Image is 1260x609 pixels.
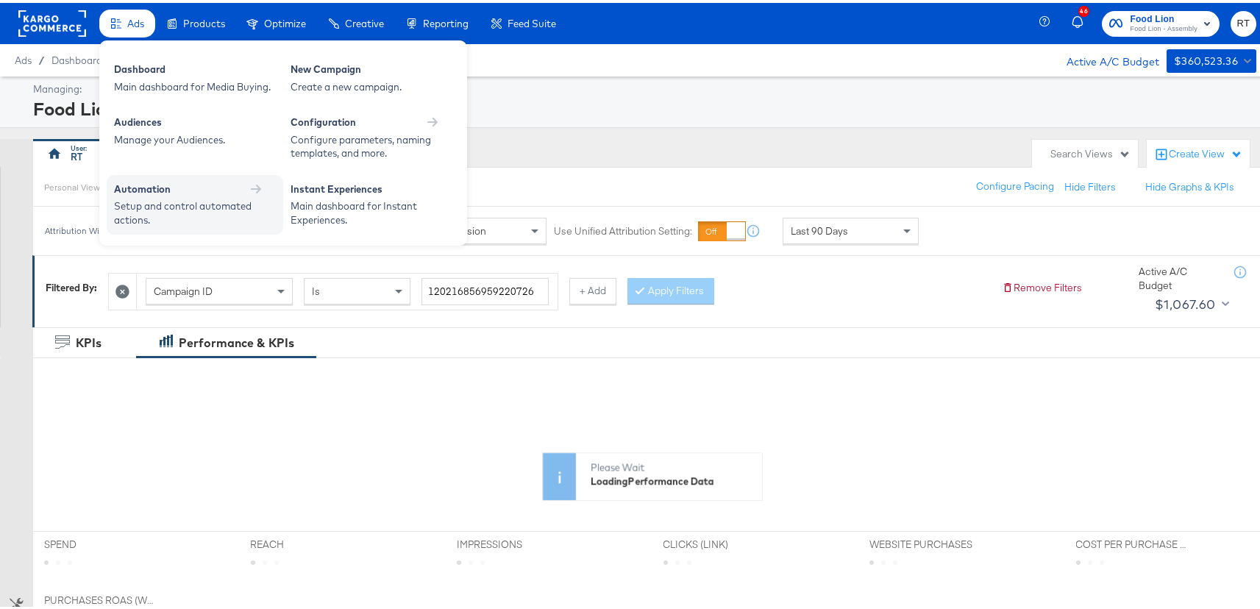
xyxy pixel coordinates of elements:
div: Active A/C Budget [1139,262,1220,289]
span: Optimize [264,15,306,26]
span: RT [1236,13,1250,29]
a: Dashboard [51,51,102,63]
span: / [32,51,51,63]
div: Managing: [33,79,1253,93]
span: Food Lion - Assembly [1130,21,1197,32]
button: $360,523.36 [1167,46,1256,70]
span: Food Lion [1130,9,1197,24]
button: RT [1231,8,1256,34]
label: Use Unified Attribution Setting: [554,221,692,235]
button: $1,067.60 [1149,290,1232,313]
div: Food Lion [33,93,1253,118]
div: Create View [1169,144,1242,159]
span: Ads [15,51,32,63]
div: KPIs [76,332,102,349]
button: Food LionFood Lion - Assembly [1102,8,1220,34]
div: 46 [1078,3,1089,14]
div: Attribution Window: [44,223,124,233]
div: Personal View Actions: [44,179,133,190]
span: Campaign ID [154,282,213,295]
div: Active A/C Budget [1051,46,1159,68]
span: Ads [127,15,144,26]
input: Enter a search term [421,275,549,302]
button: Remove Filters [1002,278,1082,292]
span: Creative [345,15,384,26]
span: Reporting [423,15,469,26]
button: 46 [1069,7,1095,35]
span: Products [183,15,225,26]
div: Performance & KPIs [179,332,294,349]
button: Hide Filters [1064,177,1116,191]
div: $1,067.60 [1155,291,1216,313]
span: Last 90 Days [791,221,848,235]
button: Hide Graphs & KPIs [1145,177,1234,191]
div: $360,523.36 [1174,49,1238,68]
div: RT [71,147,83,161]
span: Feed Suite [508,15,556,26]
div: Filtered By: [46,278,97,292]
button: Configure Pacing [966,171,1064,197]
span: Is [312,282,320,295]
div: Search Views [1050,144,1131,158]
button: + Add [569,275,616,302]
